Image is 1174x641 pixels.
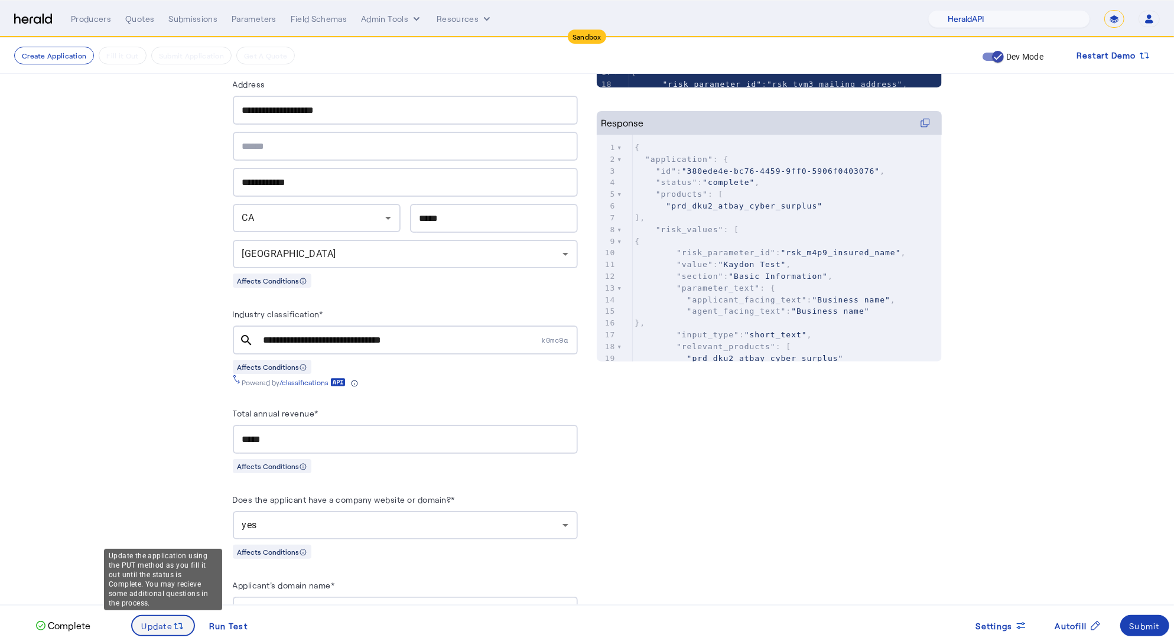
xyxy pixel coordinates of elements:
div: Affects Conditions [233,274,311,288]
span: "input_type" [677,330,739,339]
img: Herald Logo [14,14,52,25]
button: Submit Application [151,47,232,64]
a: /classifications [280,378,346,387]
span: "prd_dku2_atbay_cyber_surplus" [666,201,822,210]
span: : [ [635,225,740,234]
div: 18 [597,341,617,353]
span: ], [635,213,646,222]
span: : { [635,155,729,164]
div: 13 [597,282,617,294]
span: : , [635,295,896,304]
button: Submit [1120,615,1170,636]
span: }, [635,318,646,327]
span: "relevant_products" [677,342,776,351]
span: { [632,68,637,77]
span: "id" [656,167,677,175]
div: 7 [597,212,617,224]
button: Resources dropdown menu [437,13,493,25]
div: Affects Conditions [233,459,311,473]
div: Submit [1130,620,1160,632]
div: Producers [71,13,111,25]
div: 3 [597,165,617,177]
p: Complete [45,619,90,633]
span: Settings [976,620,1013,632]
button: Create Application [14,47,94,64]
span: "380ede4e-bc76-4459-9ff0-5906f0403076" [682,167,880,175]
span: : , [635,260,792,269]
div: 9 [597,236,617,248]
span: k0mc9a [542,335,578,345]
div: 2 [597,154,617,165]
div: 5 [597,188,617,200]
div: Sandbox [568,30,606,44]
div: 8 [597,224,617,236]
span: [GEOGRAPHIC_DATA] [242,248,337,259]
span: Update [142,620,173,632]
span: "Basic Information" [729,272,828,281]
div: 6 [597,200,617,212]
span: "risk_parameter_id" [677,248,776,257]
div: Submissions [168,13,217,25]
span: "Kaydon Test" [718,260,786,269]
span: "rsk_m4p9_insured_name" [781,248,901,257]
span: : [635,307,870,315]
label: Applicant's domain name* [233,580,335,590]
span: Autofill [1055,620,1087,632]
div: Affects Conditions [233,360,311,374]
div: Response [601,116,644,130]
div: Update the application using the PUT method as you fill it out until the status is Complete. You ... [104,549,222,610]
span: : , [635,167,886,175]
span: CA [242,212,255,223]
span: : , [632,80,908,89]
span: { [635,143,640,152]
span: : { [635,284,776,292]
button: Restart Demo [1067,45,1160,66]
div: Run Test [209,620,248,632]
button: Settings [967,615,1036,636]
label: Address [233,79,266,89]
div: Quotes [125,13,154,25]
span: "applicant_facing_text" [687,295,807,304]
span: "prd_dku2_atbay_cyber_surplus" [687,354,844,363]
span: "Business name" [812,295,890,304]
label: Total annual revenue* [233,408,319,418]
label: Dev Mode [1004,51,1043,63]
button: Update [131,615,196,636]
span: "risk_values" [656,225,724,234]
div: 16 [597,317,617,329]
span: "Business name" [791,307,869,315]
span: : , [635,330,812,339]
span: "application" [645,155,713,164]
span: "section" [677,272,723,281]
div: 10 [597,247,617,259]
label: Industry classification* [233,309,323,319]
button: Run Test [200,615,257,636]
span: "complete" [703,178,755,187]
span: yes [242,519,258,531]
span: "parameter_text" [677,284,760,292]
span: { [635,237,640,246]
span: "agent_facing_text" [687,307,786,315]
div: Field Schemas [291,13,347,25]
span: : , [635,178,760,187]
div: Affects Conditions [233,545,311,559]
button: internal dropdown menu [361,13,422,25]
mat-icon: search [233,333,261,347]
div: 11 [597,259,617,271]
span: "value" [677,260,713,269]
button: Autofill [1046,615,1111,636]
div: Parameters [232,13,277,25]
span: Restart Demo [1077,48,1136,63]
button: Get A Quote [236,47,295,64]
span: "risk_parameter_id" [662,80,762,89]
span: "products" [656,190,708,199]
span: : [ [635,342,792,351]
div: 12 [597,271,617,282]
span: "status" [656,178,698,187]
span: : , [635,272,834,281]
div: Powered by [242,378,358,387]
span: : , [635,248,906,257]
herald-code-block: Response [597,111,942,338]
span: : [ [635,190,724,199]
div: 19 [597,353,617,365]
